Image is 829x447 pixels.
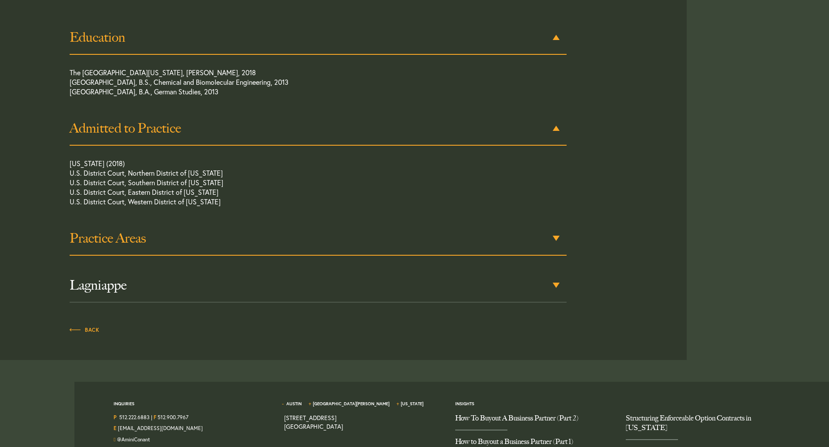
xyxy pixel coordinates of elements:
a: [US_STATE] [401,401,423,407]
a: Austin [286,401,302,407]
p: The [GEOGRAPHIC_DATA][US_STATE], [PERSON_NAME], 2018 [GEOGRAPHIC_DATA], B.S., Chemical and Biomol... [70,68,517,101]
strong: F [154,414,156,420]
a: How To Buyout A Business Partner (Part 2) [455,414,613,430]
p: [US_STATE] (2018) U.S. District Court, Northern District of [US_STATE] U.S. District Court, South... [70,159,517,211]
a: Call us at 5122226883 [119,414,150,420]
span: Inquiries [114,401,134,414]
strong: P [114,414,117,420]
a: Structuring Enforceable Option Contracts in Texas [626,414,783,439]
a: Insights [455,401,474,407]
h3: Lagniappe [70,277,567,293]
strong: E [114,425,117,431]
span: | [151,414,152,423]
span: Back [70,327,99,333]
a: 512.900.7967 [158,414,188,420]
h3: Practice Areas [70,230,567,246]
h3: Admitted to Practice [70,120,567,136]
a: Email Us [118,425,203,431]
a: [GEOGRAPHIC_DATA][PERSON_NAME] [313,401,389,407]
a: Back [70,324,99,334]
a: View on map [284,414,343,430]
a: Follow us on Twitter [117,436,150,443]
h3: Education [70,30,567,45]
